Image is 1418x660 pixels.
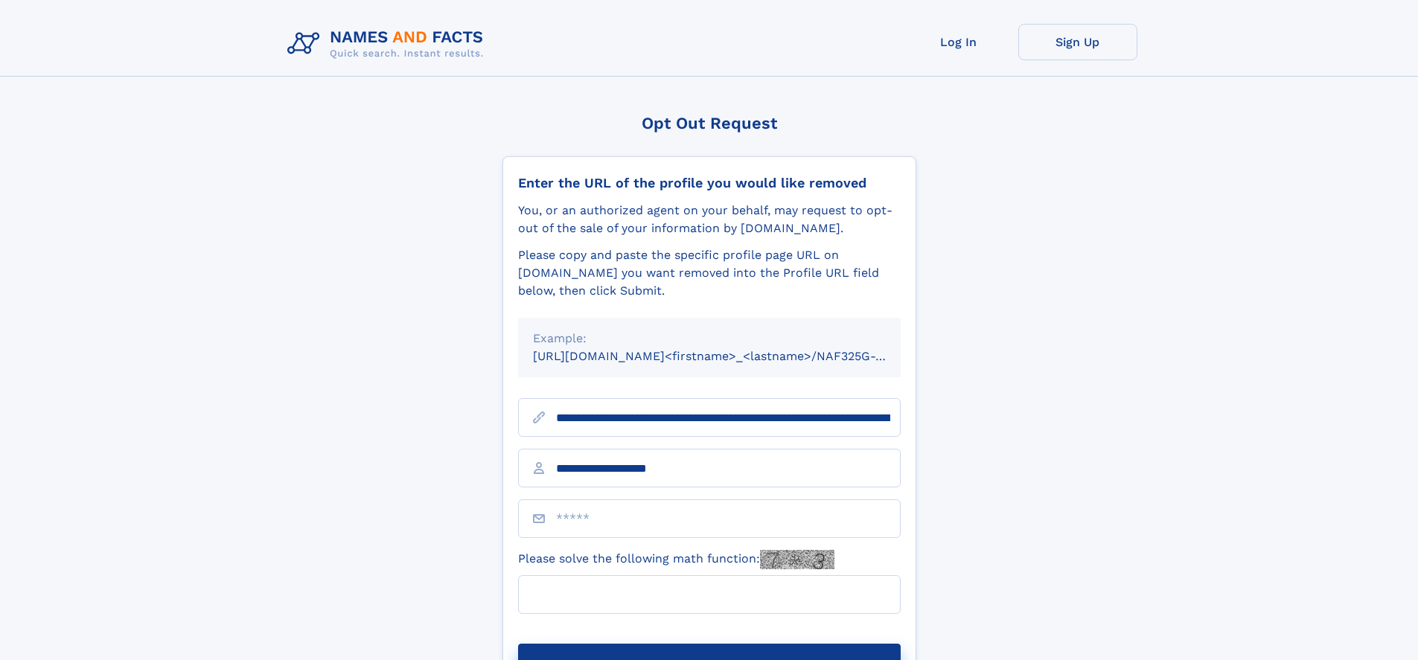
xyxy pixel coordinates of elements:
[518,246,901,300] div: Please copy and paste the specific profile page URL on [DOMAIN_NAME] you want removed into the Pr...
[533,330,886,347] div: Example:
[281,24,496,64] img: Logo Names and Facts
[533,349,929,363] small: [URL][DOMAIN_NAME]<firstname>_<lastname>/NAF325G-xxxxxxxx
[502,114,916,132] div: Opt Out Request
[1018,24,1137,60] a: Sign Up
[518,175,901,191] div: Enter the URL of the profile you would like removed
[899,24,1018,60] a: Log In
[518,202,901,237] div: You, or an authorized agent on your behalf, may request to opt-out of the sale of your informatio...
[518,550,834,569] label: Please solve the following math function:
